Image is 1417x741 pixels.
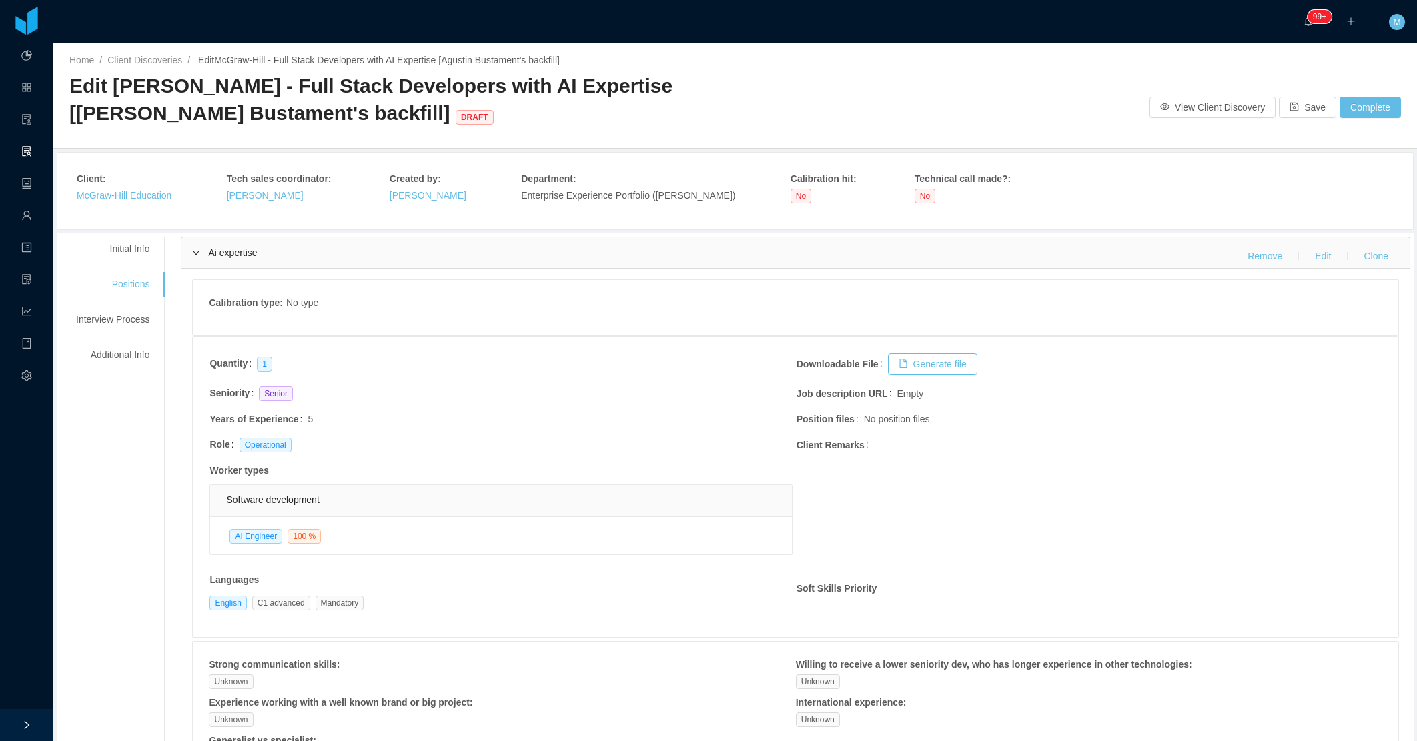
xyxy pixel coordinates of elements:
[1149,97,1276,118] button: icon: eyeView Client Discovery
[21,268,32,295] i: icon: file-protect
[796,712,840,727] span: Unknown
[21,235,32,263] a: icon: profile
[1353,245,1399,267] button: Clone
[69,75,672,124] span: Edit [PERSON_NAME] - Full Stack Developers with AI Expertise [[PERSON_NAME] Bustament's backfill]
[60,307,165,332] div: Interview Process
[60,237,165,261] div: Initial Info
[227,190,304,201] a: [PERSON_NAME]
[21,300,32,327] i: icon: line-chart
[797,359,879,369] strong: Downloadable File
[21,203,32,231] a: icon: user
[796,697,907,708] strong: International experience :
[521,173,576,184] strong: Department :
[1304,245,1342,267] button: Edit
[60,343,165,367] div: Additional Info
[288,529,321,544] span: 100 %
[214,55,560,65] a: McGraw-Hill - Full Stack Developers with AI Expertise [Agustin Bustament's backfill]
[1346,17,1356,26] i: icon: plus
[21,75,32,103] a: icon: appstore
[195,55,560,65] span: Edit
[208,247,257,258] span: Ai expertise
[209,439,229,450] strong: Role
[209,674,253,689] span: Unknown
[390,190,466,201] a: [PERSON_NAME]
[209,574,259,585] strong: Languages
[21,171,32,199] a: icon: robot
[888,353,977,375] button: icon: fileGenerate file
[209,465,268,476] strong: Worker types
[240,438,292,452] span: Operational
[229,529,282,544] span: AI Engineer
[1279,97,1336,118] button: icon: saveSave
[791,173,857,184] strong: Calibration hit :
[316,596,364,610] span: Mandatory
[77,173,106,184] strong: Client :
[209,358,248,369] strong: Quantity
[252,596,310,610] span: C1 advanced
[897,387,924,401] span: Empty
[1308,10,1332,23] sup: 2145
[192,249,200,257] i: icon: right
[915,189,935,203] span: No
[864,412,930,426] span: No position files
[521,190,735,201] span: Enterprise Experience Portfolio ([PERSON_NAME])
[181,237,1410,268] div: icon: rightAi expertise
[1393,14,1401,30] span: M
[21,43,32,71] a: icon: pie-chart
[456,110,494,125] span: DRAFT
[797,583,877,594] strong: Soft Skills Priority
[257,357,272,372] span: 1
[107,55,182,65] a: Client Discoveries
[226,485,775,515] div: Software development
[21,332,32,359] i: icon: book
[69,55,94,65] a: Home
[209,697,472,708] strong: Experience working with a well known brand or big project :
[791,189,811,203] span: No
[99,55,102,65] span: /
[60,272,165,297] div: Positions
[77,190,171,201] a: McGraw-Hill Education
[308,414,313,424] span: 5
[1304,17,1313,26] i: icon: bell
[209,297,282,308] strong: Calibration type :
[796,674,840,689] span: Unknown
[209,414,298,424] strong: Years of Experience
[286,296,318,313] div: No type
[209,659,340,670] strong: Strong communication skills :
[259,386,293,401] span: Senior
[915,173,1011,184] strong: Technical call made? :
[209,596,246,610] span: English
[209,712,253,727] span: Unknown
[227,173,332,184] strong: Tech sales coordinator :
[796,659,1192,670] strong: Willing to receive a lower seniority dev, who has longer experience in other technologies :
[797,440,865,450] strong: Client Remarks
[21,364,32,391] i: icon: setting
[21,140,32,167] i: icon: solution
[1340,97,1401,118] button: Complete
[1237,245,1293,267] button: Remove
[209,388,250,398] strong: Seniority
[390,173,441,184] strong: Created by :
[797,414,855,424] strong: Position files
[187,55,190,65] span: /
[797,388,888,399] strong: Job description URL
[21,107,32,135] a: icon: audit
